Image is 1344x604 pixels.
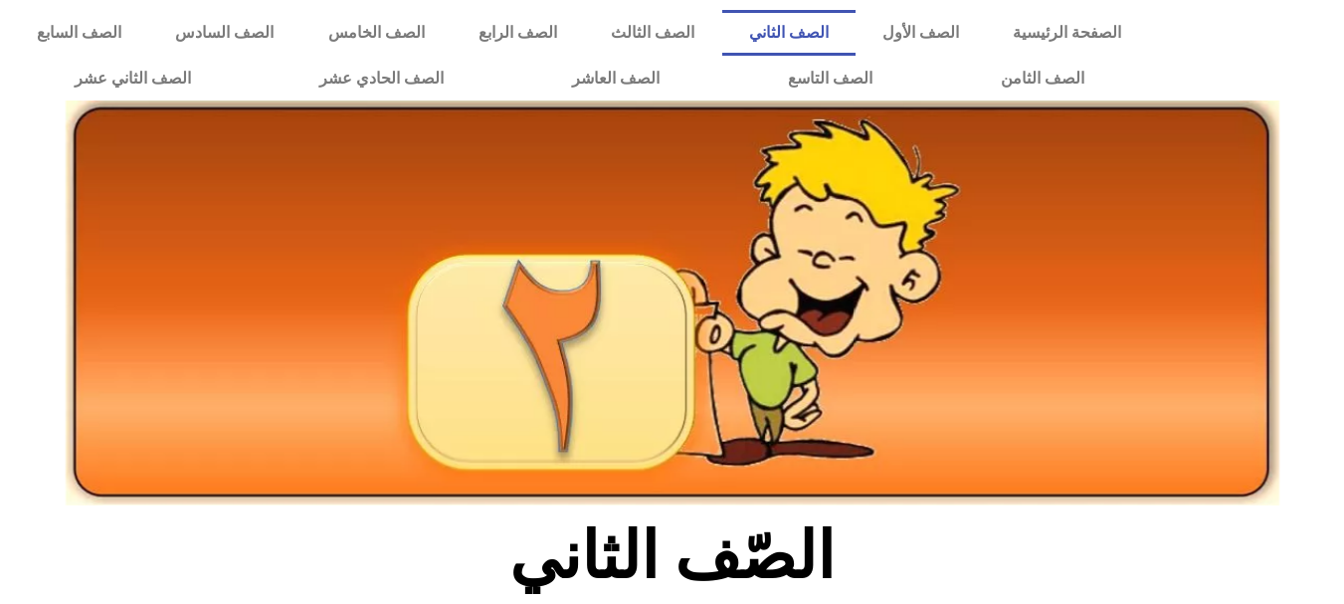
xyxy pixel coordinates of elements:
a: الصف الثاني عشر [10,56,255,101]
a: الصف السادس [148,10,300,56]
a: الصفحة الرئيسية [986,10,1148,56]
a: الصف العاشر [507,56,723,101]
a: الصف الثامن [936,56,1148,101]
a: الصف الخامس [301,10,452,56]
a: الصف الحادي عشر [255,56,507,101]
a: الصف الرابع [452,10,584,56]
a: الصف السابع [10,10,148,56]
a: الصف الثاني [722,10,856,56]
a: الصف الثالث [584,10,721,56]
a: الصف التاسع [723,56,936,101]
a: الصف الأول [856,10,986,56]
h2: الصّف الثاني [343,517,1001,595]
